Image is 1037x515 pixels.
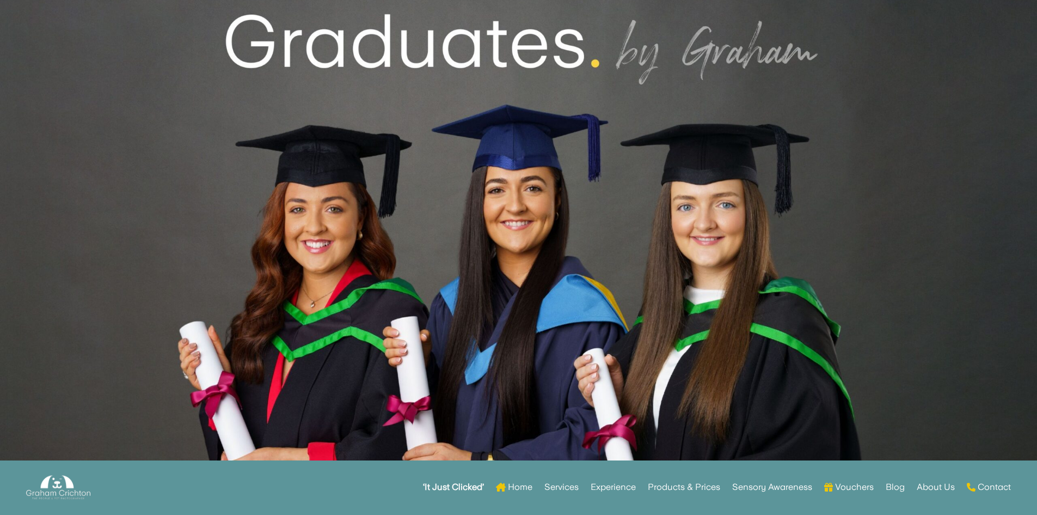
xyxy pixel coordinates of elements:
[967,466,1011,508] a: Contact
[824,466,874,508] a: Vouchers
[591,466,636,508] a: Experience
[886,466,905,508] a: Blog
[496,466,532,508] a: Home
[26,472,90,502] img: Graham Crichton Photography Logo - Graham Crichton - Belfast Family & Pet Photography Studio
[732,466,812,508] a: Sensory Awareness
[544,466,579,508] a: Services
[423,466,484,508] a: ‘It Just Clicked’
[917,466,955,508] a: About Us
[648,466,720,508] a: Products & Prices
[423,483,484,491] strong: ‘It Just Clicked’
